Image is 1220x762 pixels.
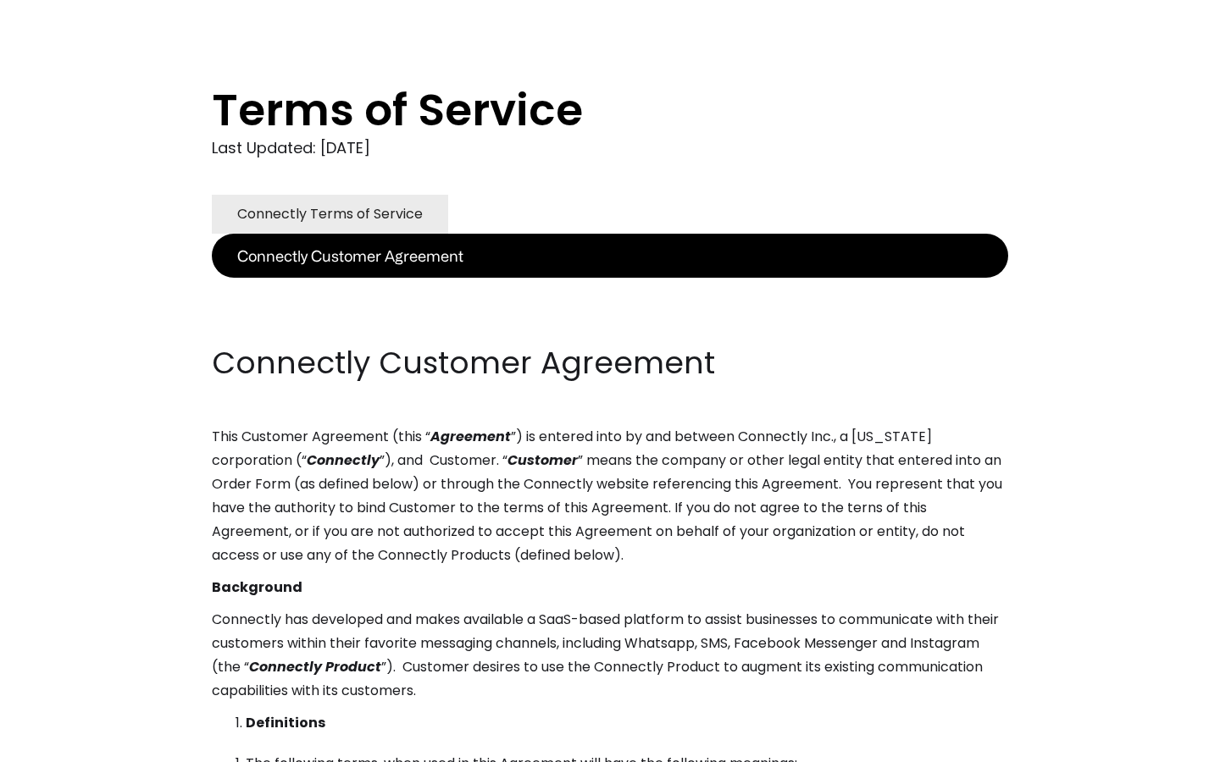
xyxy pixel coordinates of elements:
[212,85,940,135] h1: Terms of Service
[246,713,325,732] strong: Definitions
[249,657,381,676] em: Connectly Product
[212,135,1008,161] div: Last Updated: [DATE]
[212,342,1008,384] h2: Connectly Customer Agreement
[237,244,463,268] div: Connectly Customer Agreement
[212,310,1008,334] p: ‍
[212,608,1008,703] p: Connectly has developed and makes available a SaaS-based platform to assist businesses to communi...
[237,202,423,226] div: Connectly Terms of Service
[507,450,578,470] em: Customer
[212,425,1008,567] p: This Customer Agreement (this “ ”) is entered into by and between Connectly Inc., a [US_STATE] co...
[212,278,1008,301] p: ‍
[307,450,380,470] em: Connectly
[212,577,302,597] strong: Background
[430,427,511,446] em: Agreement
